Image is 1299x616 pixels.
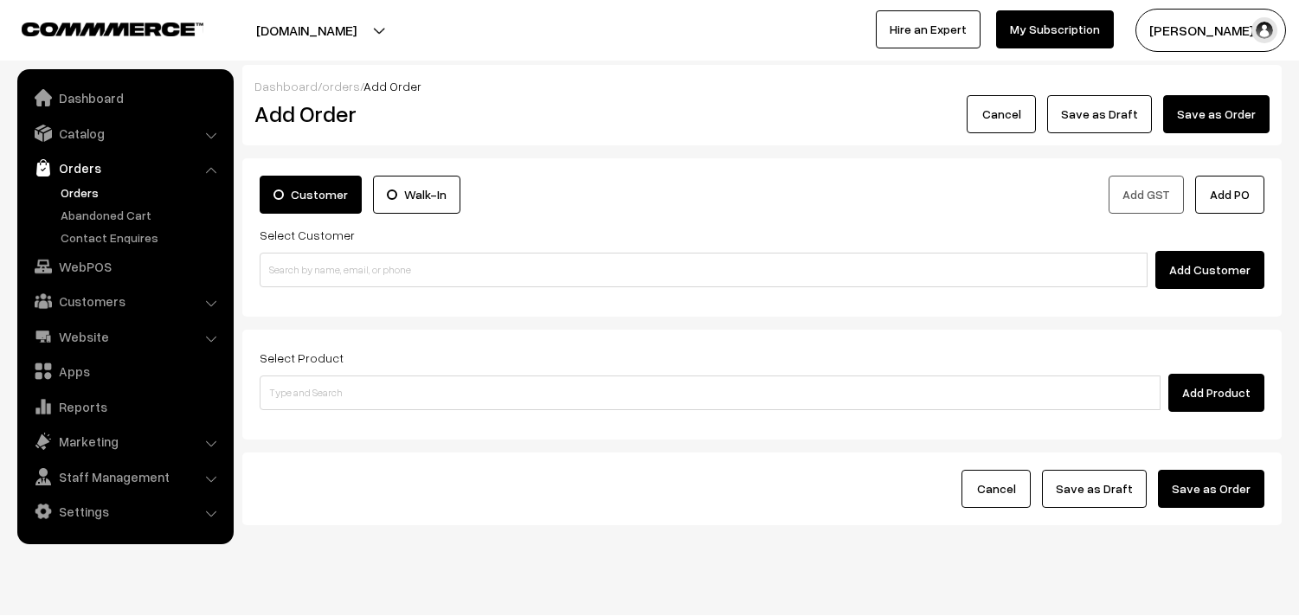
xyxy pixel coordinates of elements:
a: Catalog [22,118,228,149]
button: Cancel [967,95,1036,133]
input: Search by name, email, or phone [260,253,1148,287]
a: Reports [22,391,228,422]
a: My Subscription [996,10,1114,48]
label: Select Customer [260,226,355,244]
button: Save as Order [1158,470,1264,508]
a: Abandoned Cart [56,206,228,224]
label: Select Product [260,349,344,367]
button: [DOMAIN_NAME] [196,9,417,52]
h2: Add Order [254,100,576,127]
a: Website [22,321,228,352]
a: orders [322,79,360,93]
div: / / [254,77,1270,95]
button: Add PO [1195,176,1264,214]
a: Orders [56,183,228,202]
button: Add Product [1168,374,1264,412]
span: Add Order [363,79,421,93]
a: Marketing [22,426,228,457]
a: Apps [22,356,228,387]
a: Dashboard [22,82,228,113]
button: Cancel [961,470,1031,508]
input: Type and Search [260,375,1161,410]
a: Contact Enquires [56,228,228,247]
a: Settings [22,496,228,527]
a: WebPOS [22,251,228,282]
button: Add GST [1109,176,1184,214]
img: user [1251,17,1277,43]
a: Dashboard [254,79,318,93]
img: COMMMERCE [22,22,203,35]
button: Save as Order [1163,95,1270,133]
button: Save as Draft [1042,470,1147,508]
a: COMMMERCE [22,17,173,38]
button: [PERSON_NAME] s… [1135,9,1286,52]
a: Hire an Expert [876,10,981,48]
a: Customers [22,286,228,317]
label: Customer [260,176,362,214]
a: Staff Management [22,461,228,492]
label: Walk-In [373,176,460,214]
button: Save as Draft [1047,95,1152,133]
a: Orders [22,152,228,183]
button: Add Customer [1155,251,1264,289]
